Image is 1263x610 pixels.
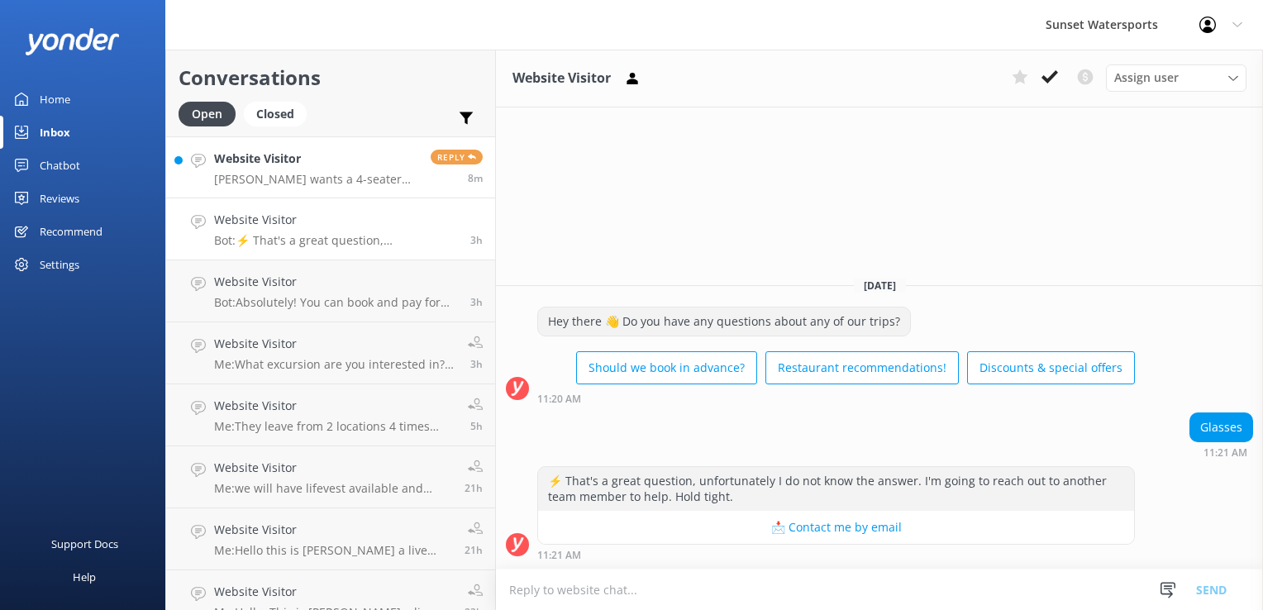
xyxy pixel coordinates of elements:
h4: Website Visitor [214,273,458,291]
h4: Website Visitor [214,150,418,168]
button: Should we book in advance? [576,351,757,384]
span: Sep 20 2025 09:25am (UTC -05:00) America/Cancun [470,357,483,371]
span: Reply [431,150,483,164]
div: Home [40,83,70,116]
strong: 11:20 AM [537,394,581,404]
h4: Website Visitor [214,521,452,539]
h4: Website Visitor [214,335,455,353]
span: Sep 20 2025 01:16pm (UTC -05:00) America/Cancun [468,171,483,185]
strong: 11:21 AM [537,550,581,560]
div: Glasses [1190,413,1252,441]
a: Closed [244,104,315,122]
span: Sep 20 2025 09:48am (UTC -05:00) America/Cancun [470,295,483,309]
a: Website VisitorMe:What excursion are you interested in? I am live and in [GEOGRAPHIC_DATA] now!3h [166,322,495,384]
a: Website VisitorMe:we will have lifevest available and professional crew on board21h [166,446,495,508]
span: Assign user [1114,69,1179,87]
a: Website VisitorMe:Hello this is [PERSON_NAME] a live agent from [GEOGRAPHIC_DATA], the Sunset Sip... [166,508,495,570]
div: Recommend [40,215,102,248]
span: Sep 19 2025 03:58pm (UTC -05:00) America/Cancun [465,543,483,557]
div: Sep 20 2025 10:20am (UTC -05:00) America/Cancun [537,393,1135,404]
p: Bot: Absolutely! You can book and pay for your sister-in-law and her friend to go on the cruise e... [214,295,458,310]
span: Sep 19 2025 04:07pm (UTC -05:00) America/Cancun [465,481,483,495]
p: Bot: ⚡ That's a great question, unfortunately I do not know the answer. I'm going to reach out to... [214,233,458,248]
div: Open [179,102,236,126]
a: Open [179,104,244,122]
img: yonder-white-logo.png [25,28,120,55]
div: Support Docs [51,527,118,560]
div: Help [73,560,96,593]
a: Website VisitorBot:⚡ That's a great question, unfortunately I do not know the answer. I'm going t... [166,198,495,260]
p: Me: What excursion are you interested in? I am live and in [GEOGRAPHIC_DATA] now! [214,357,455,372]
p: Me: They leave from 2 locations 4 times perr day. When are you coming to [GEOGRAPHIC_DATA]? [214,419,455,434]
div: ⚡ That's a great question, unfortunately I do not know the answer. I'm going to reach out to anot... [538,467,1134,511]
strong: 11:21 AM [1203,448,1247,458]
h4: Website Visitor [214,459,452,477]
p: [PERSON_NAME] wants a 4-seater golf cart for [DATE] asap for 8 hours. Please call them at [PHONE_... [214,172,418,187]
div: Assign User [1106,64,1246,91]
a: Website VisitorBot:Absolutely! You can book and pay for your sister-in-law and her friend to go o... [166,260,495,322]
span: Sep 20 2025 10:21am (UTC -05:00) America/Cancun [470,233,483,247]
p: Me: we will have lifevest available and professional crew on board [214,481,452,496]
div: Chatbot [40,149,80,182]
div: Inbox [40,116,70,149]
div: Sep 20 2025 10:21am (UTC -05:00) America/Cancun [537,549,1135,560]
a: Website VisitorMe:They leave from 2 locations 4 times perr day. When are you coming to [GEOGRAPHI... [166,384,495,446]
div: Hey there 👋 Do you have any questions about any of our trips? [538,307,910,336]
h2: Conversations [179,62,483,93]
div: Reviews [40,182,79,215]
h4: Website Visitor [214,583,452,601]
p: Me: Hello this is [PERSON_NAME] a live agent from [GEOGRAPHIC_DATA], the Sunset Sip and Sail depa... [214,543,452,558]
h4: Website Visitor [214,211,458,229]
button: Restaurant recommendations! [765,351,959,384]
div: Settings [40,248,79,281]
div: Closed [244,102,307,126]
a: Website Visitor[PERSON_NAME] wants a 4-seater golf cart for [DATE] asap for 8 hours. Please call ... [166,136,495,198]
button: 📩 Contact me by email [538,511,1134,544]
button: Discounts & special offers [967,351,1135,384]
span: Sep 20 2025 07:58am (UTC -05:00) America/Cancun [470,419,483,433]
span: [DATE] [854,279,906,293]
h3: Website Visitor [512,68,611,89]
h4: Website Visitor [214,397,455,415]
div: Sep 20 2025 10:21am (UTC -05:00) America/Cancun [1189,446,1253,458]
